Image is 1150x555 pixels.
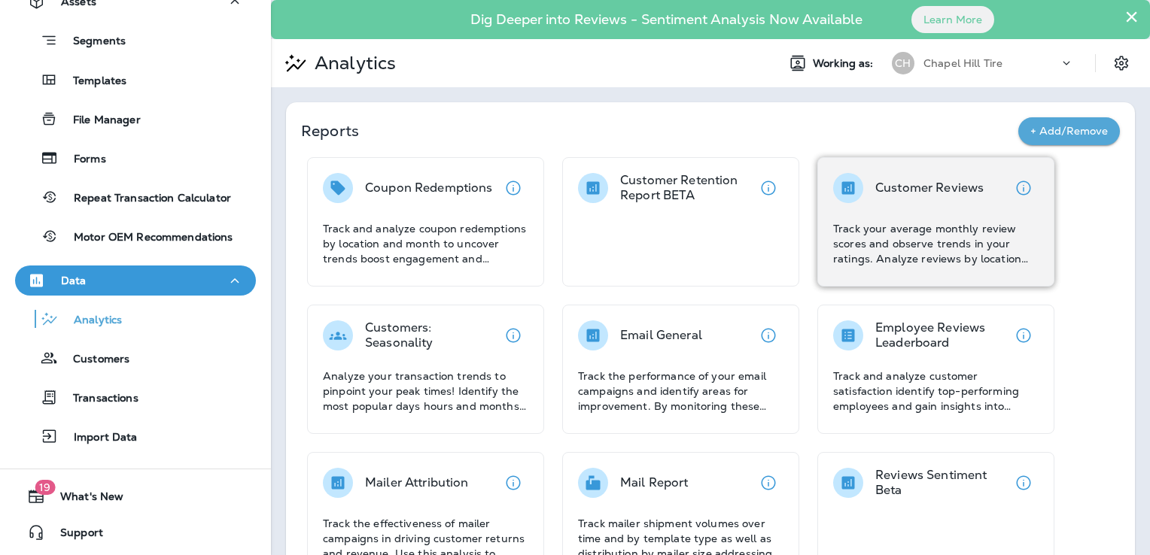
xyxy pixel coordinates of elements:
[45,526,103,544] span: Support
[365,180,493,196] p: Coupon Redemptions
[58,74,126,89] p: Templates
[15,265,256,296] button: Data
[15,420,256,452] button: Import Data
[1009,173,1039,203] button: View details
[498,173,528,203] button: View details
[59,431,138,445] p: Import Data
[323,368,528,414] p: Analyze your transaction trends to pinpoint your peak times! Identify the most popular days hours...
[833,221,1039,266] p: Track your average monthly review scores and observe trends in your ratings. Analyze reviews by l...
[61,274,87,287] p: Data
[59,153,106,167] p: Forms
[923,57,1002,69] p: Chapel Hill Tire
[15,342,256,374] button: Customers
[301,120,1018,141] p: Reports
[59,192,231,206] p: Repeat Transaction Calculator
[15,220,256,252] button: Motor OEM Recommendations
[875,180,984,196] p: Customer Reviews
[833,368,1039,414] p: Track and analyze customer satisfaction identify top-performing employees and gain insights into ...
[427,17,906,22] p: Dig Deeper into Reviews - Sentiment Analysis Now Available
[498,320,528,350] button: View details
[58,35,126,50] p: Segments
[323,221,528,266] p: Track and analyze coupon redemptions by location and month to uncover trends boost engagement and...
[15,142,256,174] button: Forms
[15,381,256,413] button: Transactions
[911,6,994,33] button: Learn More
[59,231,233,245] p: Motor OEM Recommendations
[1009,468,1039,498] button: View details
[1018,117,1120,145] button: + Add/Remove
[58,392,138,406] p: Transactions
[1009,320,1039,350] button: View details
[35,480,55,495] span: 19
[875,320,1009,350] p: Employee Reviews Leaderboard
[45,490,123,508] span: What's New
[15,481,256,511] button: 19What's New
[753,173,783,203] button: View details
[15,517,256,547] button: Support
[1124,5,1139,29] button: Close
[620,173,753,203] p: Customer Retention Report BETA
[620,328,702,343] p: Email General
[813,57,877,70] span: Working as:
[15,303,256,335] button: Analytics
[59,314,122,328] p: Analytics
[15,24,256,56] button: Segments
[309,52,396,74] p: Analytics
[578,368,783,414] p: Track the performance of your email campaigns and identify areas for improvement. By monitoring t...
[15,64,256,96] button: Templates
[498,468,528,498] button: View details
[15,181,256,213] button: Repeat Transaction Calculator
[753,468,783,498] button: View details
[365,320,498,350] p: Customers: Seasonality
[365,475,469,490] p: Mailer Attribution
[1108,50,1135,77] button: Settings
[58,353,129,367] p: Customers
[58,114,141,128] p: File Manager
[892,52,914,74] div: CH
[875,468,1009,498] p: Reviews Sentiment Beta
[753,320,783,350] button: View details
[620,475,689,490] p: Mail Report
[15,103,256,135] button: File Manager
